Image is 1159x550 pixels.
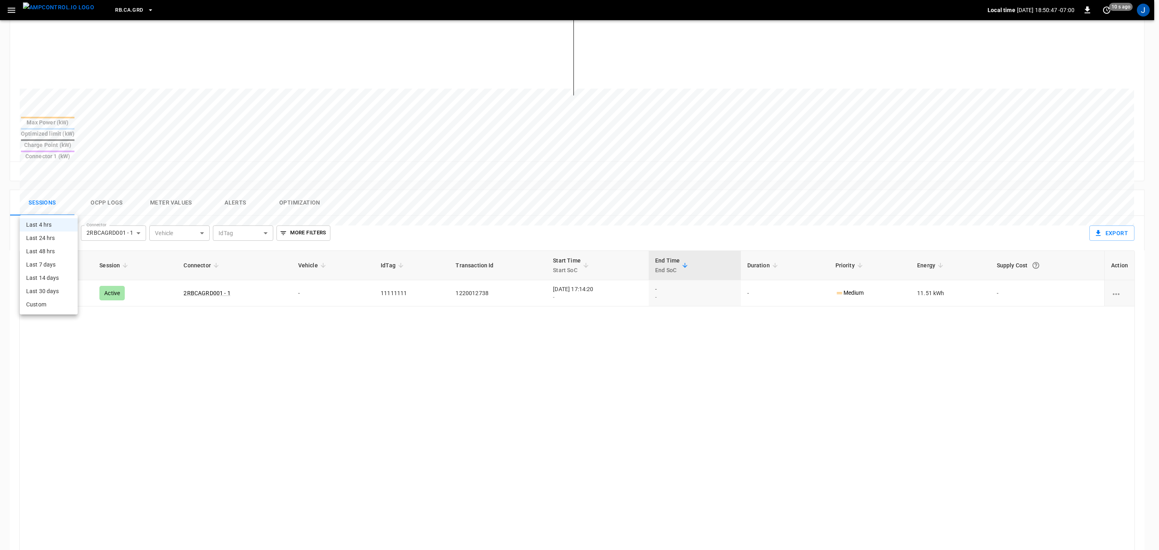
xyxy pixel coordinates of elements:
[20,218,78,232] li: Last 4 hrs
[20,232,78,245] li: Last 24 hrs
[20,245,78,258] li: Last 48 hrs
[20,271,78,285] li: Last 14 days
[20,298,78,311] li: Custom
[20,258,78,271] li: Last 7 days
[20,285,78,298] li: Last 30 days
